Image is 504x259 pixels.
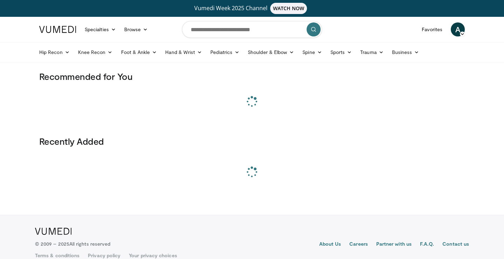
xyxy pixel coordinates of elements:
p: © 2009 – 2025 [35,240,110,247]
a: Business [388,45,423,59]
a: Trauma [356,45,388,59]
a: Specialties [80,22,120,36]
span: WATCH NOW [270,3,307,14]
input: Search topics, interventions [182,21,322,38]
a: Spine [298,45,326,59]
a: Partner with us [376,240,412,249]
a: Your privacy choices [129,252,177,259]
a: Sports [326,45,356,59]
h3: Recently Added [39,136,465,147]
a: Knee Recon [74,45,117,59]
a: Careers [349,240,368,249]
span: All rights reserved [69,241,110,247]
a: Vumedi Week 2025 ChannelWATCH NOW [40,3,464,14]
a: Foot & Ankle [117,45,161,59]
a: Hand & Wrist [161,45,206,59]
a: F.A.Q. [420,240,434,249]
a: A [451,22,465,36]
a: Favorites [418,22,447,36]
a: Pediatrics [206,45,244,59]
a: Hip Recon [35,45,74,59]
a: About Us [319,240,341,249]
a: Browse [120,22,152,36]
a: Shoulder & Elbow [244,45,298,59]
a: Contact us [442,240,469,249]
a: Terms & conditions [35,252,79,259]
img: VuMedi Logo [39,26,76,33]
h3: Recommended for You [39,71,465,82]
img: VuMedi Logo [35,228,72,235]
a: Privacy policy [88,252,120,259]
